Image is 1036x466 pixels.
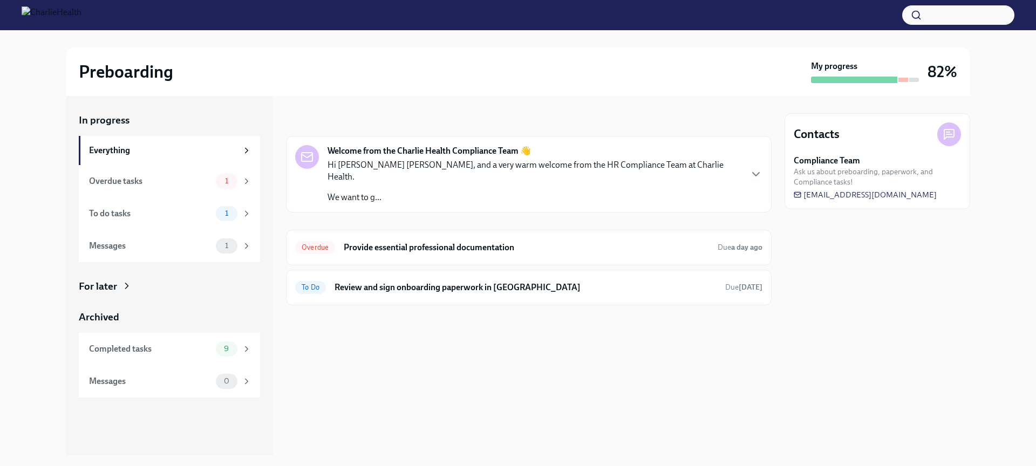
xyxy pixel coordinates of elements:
[219,177,235,185] span: 1
[22,6,81,24] img: CharlieHealth
[794,126,840,142] h4: Contacts
[79,333,260,365] a: Completed tasks9
[344,242,709,253] h6: Provide essential professional documentation
[89,208,212,220] div: To do tasks
[79,230,260,262] a: Messages1
[89,375,212,387] div: Messages
[89,343,212,355] div: Completed tasks
[718,243,762,252] span: Due
[731,243,762,252] strong: a day ago
[219,209,235,217] span: 1
[79,197,260,230] a: To do tasks1
[328,145,531,157] strong: Welcome from the Charlie Health Compliance Team 👋
[79,165,260,197] a: Overdue tasks1
[295,239,762,256] a: OverdueProvide essential professional documentationDuea day ago
[725,283,762,292] span: Due
[295,279,762,296] a: To DoReview and sign onboarding paperwork in [GEOGRAPHIC_DATA]Due[DATE]
[89,240,212,252] div: Messages
[295,283,326,291] span: To Do
[725,282,762,292] span: August 14th, 2025 08:00
[79,310,260,324] a: Archived
[219,242,235,250] span: 1
[794,189,937,200] a: [EMAIL_ADDRESS][DOMAIN_NAME]
[79,113,260,127] a: In progress
[89,175,212,187] div: Overdue tasks
[794,167,961,187] span: Ask us about preboarding, paperwork, and Compliance tasks!
[79,61,173,83] h2: Preboarding
[79,279,117,293] div: For later
[89,145,237,156] div: Everything
[286,113,337,127] div: In progress
[295,243,335,251] span: Overdue
[79,365,260,398] a: Messages0
[811,60,857,72] strong: My progress
[217,377,236,385] span: 0
[739,283,762,292] strong: [DATE]
[718,242,762,252] span: August 10th, 2025 08:00
[217,345,235,353] span: 9
[79,136,260,165] a: Everything
[794,155,860,167] strong: Compliance Team
[328,159,741,183] p: Hi [PERSON_NAME] [PERSON_NAME], and a very warm welcome from the HR Compliance Team at Charlie He...
[328,191,741,203] p: We want to g...
[79,279,260,293] a: For later
[335,282,717,293] h6: Review and sign onboarding paperwork in [GEOGRAPHIC_DATA]
[928,62,957,81] h3: 82%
